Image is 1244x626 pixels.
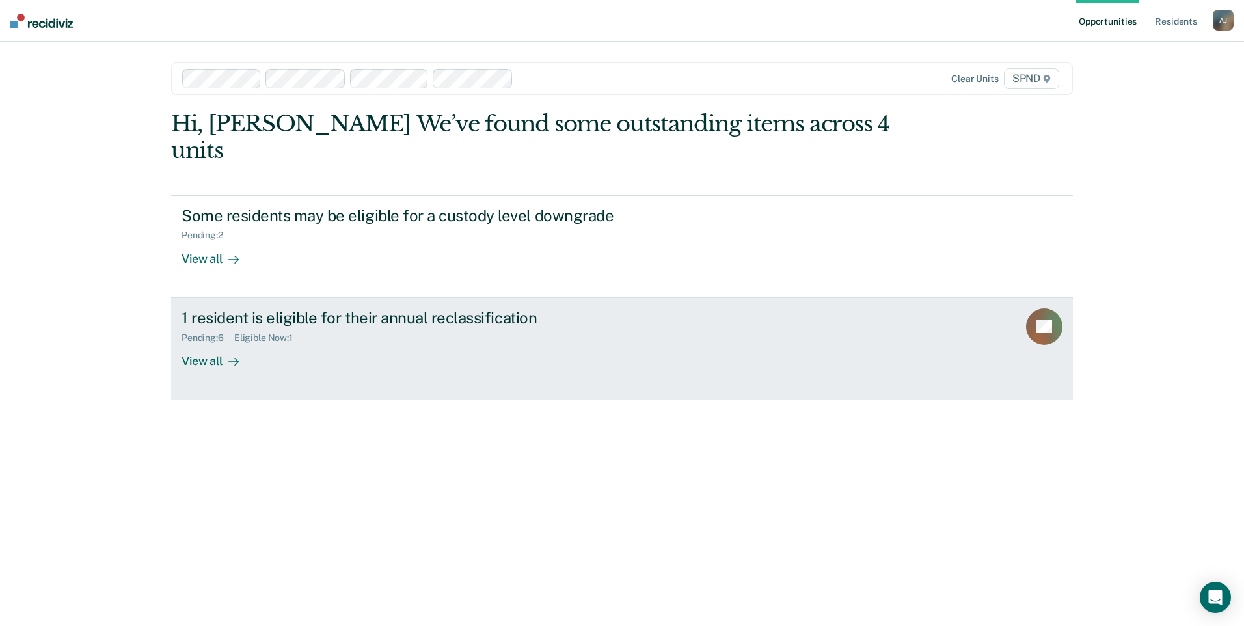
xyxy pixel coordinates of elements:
[1213,10,1234,31] div: A J
[1200,582,1231,613] div: Open Intercom Messenger
[171,298,1073,400] a: 1 resident is eligible for their annual reclassificationPending:6Eligible Now:1View all
[1213,10,1234,31] button: AJ
[182,343,254,368] div: View all
[182,241,254,266] div: View all
[234,333,303,344] div: Eligible Now : 1
[171,111,893,164] div: Hi, [PERSON_NAME] We’ve found some outstanding items across 4 units
[182,230,234,241] div: Pending : 2
[182,333,234,344] div: Pending : 6
[171,195,1073,298] a: Some residents may be eligible for a custody level downgradePending:2View all
[182,206,638,225] div: Some residents may be eligible for a custody level downgrade
[951,74,999,85] div: Clear units
[182,308,638,327] div: 1 resident is eligible for their annual reclassification
[1004,68,1059,89] span: SPND
[10,14,73,28] img: Recidiviz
